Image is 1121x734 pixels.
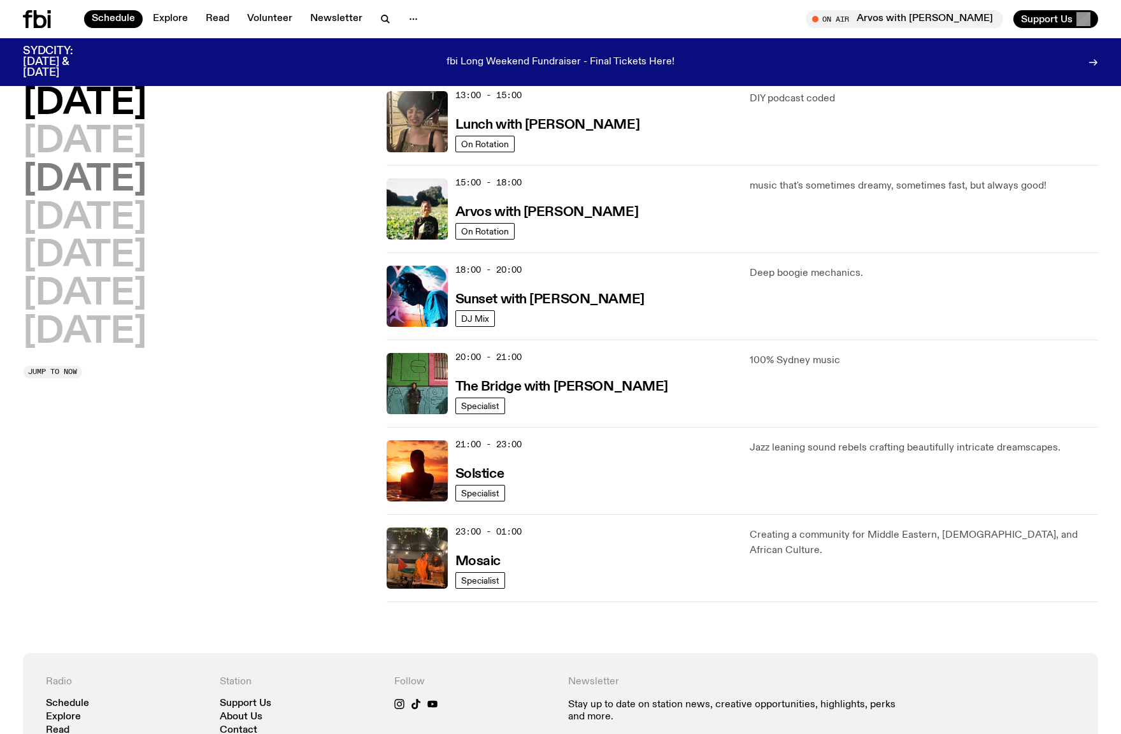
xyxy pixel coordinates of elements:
[455,116,639,132] a: Lunch with [PERSON_NAME]
[455,176,522,189] span: 15:00 - 18:00
[220,676,378,688] h4: Station
[455,206,638,219] h3: Arvos with [PERSON_NAME]
[750,353,1098,368] p: 100% Sydney music
[1013,10,1098,28] button: Support Us
[455,378,668,394] a: The Bridge with [PERSON_NAME]
[568,676,901,688] h4: Newsletter
[84,10,143,28] a: Schedule
[455,264,522,276] span: 18:00 - 20:00
[455,223,515,240] a: On Rotation
[387,178,448,240] img: Bri is smiling and wearing a black t-shirt. She is standing in front of a lush, green field. Ther...
[455,572,505,589] a: Specialist
[461,401,499,411] span: Specialist
[455,119,639,132] h3: Lunch with [PERSON_NAME]
[455,438,522,450] span: 21:00 - 23:00
[220,712,262,722] a: About Us
[455,291,645,306] a: Sunset with [PERSON_NAME]
[387,440,448,501] img: A girl standing in the ocean as waist level, staring into the rise of the sun.
[46,676,204,688] h4: Radio
[220,699,271,709] a: Support Us
[23,201,146,236] button: [DATE]
[394,676,553,688] h4: Follow
[23,86,146,122] button: [DATE]
[455,526,522,538] span: 23:00 - 01:00
[46,699,89,709] a: Schedule
[750,91,1098,106] p: DIY podcast coded
[23,238,146,274] button: [DATE]
[806,10,1003,28] button: On AirArvos with [PERSON_NAME]
[455,552,501,568] a: Mosaic
[28,368,77,375] span: Jump to now
[455,310,495,327] a: DJ Mix
[387,353,448,414] img: Amelia Sparke is wearing a black hoodie and pants, leaning against a blue, green and pink wall wi...
[750,178,1098,194] p: music that's sometimes dreamy, sometimes fast, but always good!
[461,489,499,498] span: Specialist
[455,136,515,152] a: On Rotation
[303,10,370,28] a: Newsletter
[455,555,501,568] h3: Mosaic
[461,227,509,236] span: On Rotation
[23,277,146,312] button: [DATE]
[23,162,146,198] button: [DATE]
[23,366,82,378] button: Jump to now
[46,712,81,722] a: Explore
[455,398,505,414] a: Specialist
[568,699,901,723] p: Stay up to date on station news, creative opportunities, highlights, perks and more.
[23,46,104,78] h3: SYDCITY: [DATE] & [DATE]
[461,576,499,586] span: Specialist
[455,380,668,394] h3: The Bridge with [PERSON_NAME]
[455,89,522,101] span: 13:00 - 15:00
[446,57,675,68] p: fbi Long Weekend Fundraiser - Final Tickets Here!
[455,465,504,481] a: Solstice
[387,528,448,589] img: Tommy and Jono Playing at a fundraiser for Palestine
[461,140,509,149] span: On Rotation
[750,266,1098,281] p: Deep boogie mechanics.
[145,10,196,28] a: Explore
[455,293,645,306] h3: Sunset with [PERSON_NAME]
[461,314,489,324] span: DJ Mix
[455,351,522,363] span: 20:00 - 21:00
[387,266,448,327] img: Simon Caldwell stands side on, looking downwards. He has headphones on. Behind him is a brightly ...
[455,485,505,501] a: Specialist
[239,10,300,28] a: Volunteer
[750,440,1098,456] p: Jazz leaning sound rebels crafting beautifully intricate dreamscapes.
[23,315,146,350] button: [DATE]
[1021,13,1073,25] span: Support Us
[23,124,146,160] button: [DATE]
[455,203,638,219] a: Arvos with [PERSON_NAME]
[750,528,1098,558] p: Creating a community for Middle Eastern, [DEMOGRAPHIC_DATA], and African Culture.
[198,10,237,28] a: Read
[455,468,504,481] h3: Solstice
